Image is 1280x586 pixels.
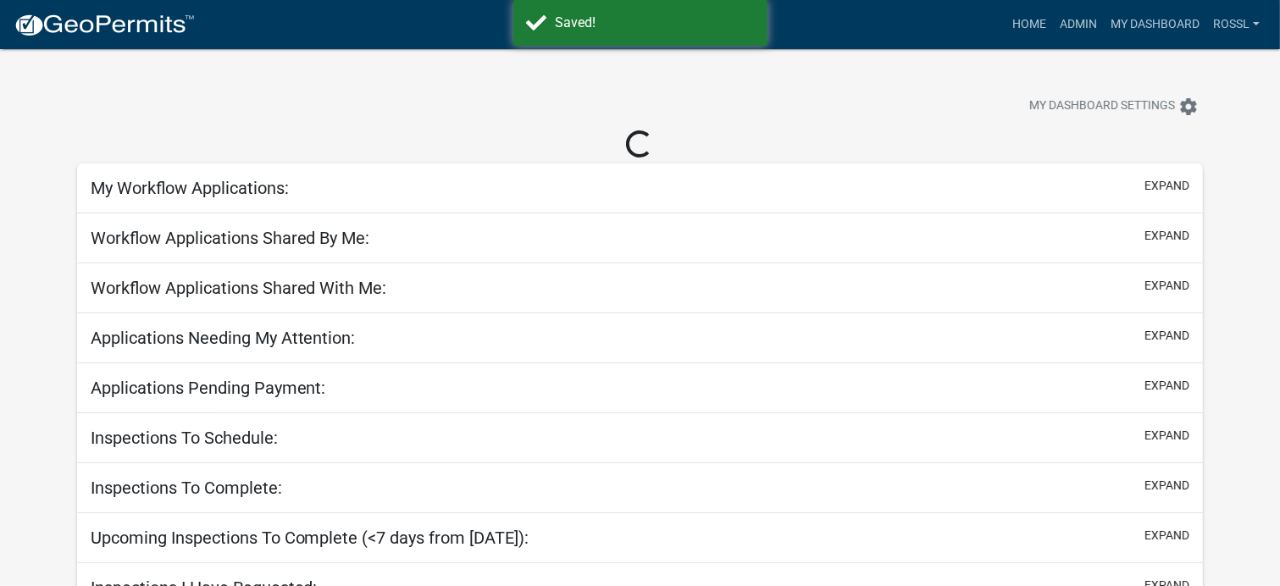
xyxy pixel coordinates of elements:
[91,328,356,348] h5: Applications Needing My Attention:
[91,528,529,548] h5: Upcoming Inspections To Complete (<7 days from [DATE]):
[1144,427,1189,445] button: expand
[1144,327,1189,345] button: expand
[91,228,370,248] h5: Workflow Applications Shared By Me:
[1144,477,1189,495] button: expand
[1053,8,1104,41] a: Admin
[1016,90,1212,123] button: My Dashboard Settingssettings
[1006,8,1053,41] a: Home
[1029,97,1175,117] span: My Dashboard Settings
[1144,227,1189,245] button: expand
[1144,177,1189,195] button: expand
[1144,527,1189,545] button: expand
[91,278,387,298] h5: Workflow Applications Shared With Me:
[1178,97,1199,117] i: settings
[91,478,282,498] h5: Inspections To Complete:
[556,13,755,33] div: Saved!
[1206,8,1266,41] a: RossL
[1104,8,1206,41] a: My Dashboard
[1144,277,1189,295] button: expand
[1144,377,1189,395] button: expand
[91,178,289,198] h5: My Workflow Applications:
[91,428,278,448] h5: Inspections To Schedule:
[91,378,326,398] h5: Applications Pending Payment:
